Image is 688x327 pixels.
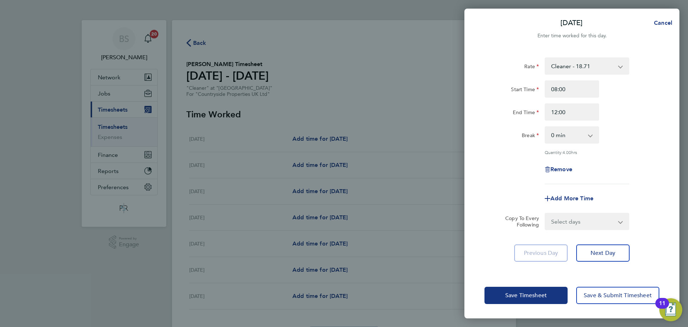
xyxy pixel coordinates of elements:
button: Save & Submit Timesheet [576,287,659,304]
span: Save & Submit Timesheet [584,292,652,299]
button: Add More Time [545,196,593,201]
span: Next Day [591,249,615,257]
input: E.g. 18:00 [545,103,599,121]
div: Quantity: hrs [545,149,629,155]
label: Copy To Every Following [500,215,539,228]
button: Save Timesheet [484,287,568,304]
span: Cancel [652,19,672,26]
button: Next Day [576,244,630,262]
div: 11 [659,303,665,313]
label: Break [522,132,539,141]
label: End Time [513,109,539,118]
button: Remove [545,167,572,172]
input: E.g. 08:00 [545,80,599,98]
button: Open Resource Center, 11 new notifications [659,298,682,321]
span: 4.00 [563,149,571,155]
label: Start Time [511,86,539,95]
span: Save Timesheet [505,292,547,299]
label: Rate [524,63,539,72]
p: [DATE] [560,18,583,28]
span: Remove [550,166,572,173]
button: Cancel [642,16,679,30]
div: Enter time worked for this day. [464,32,679,40]
span: Add More Time [550,195,593,202]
